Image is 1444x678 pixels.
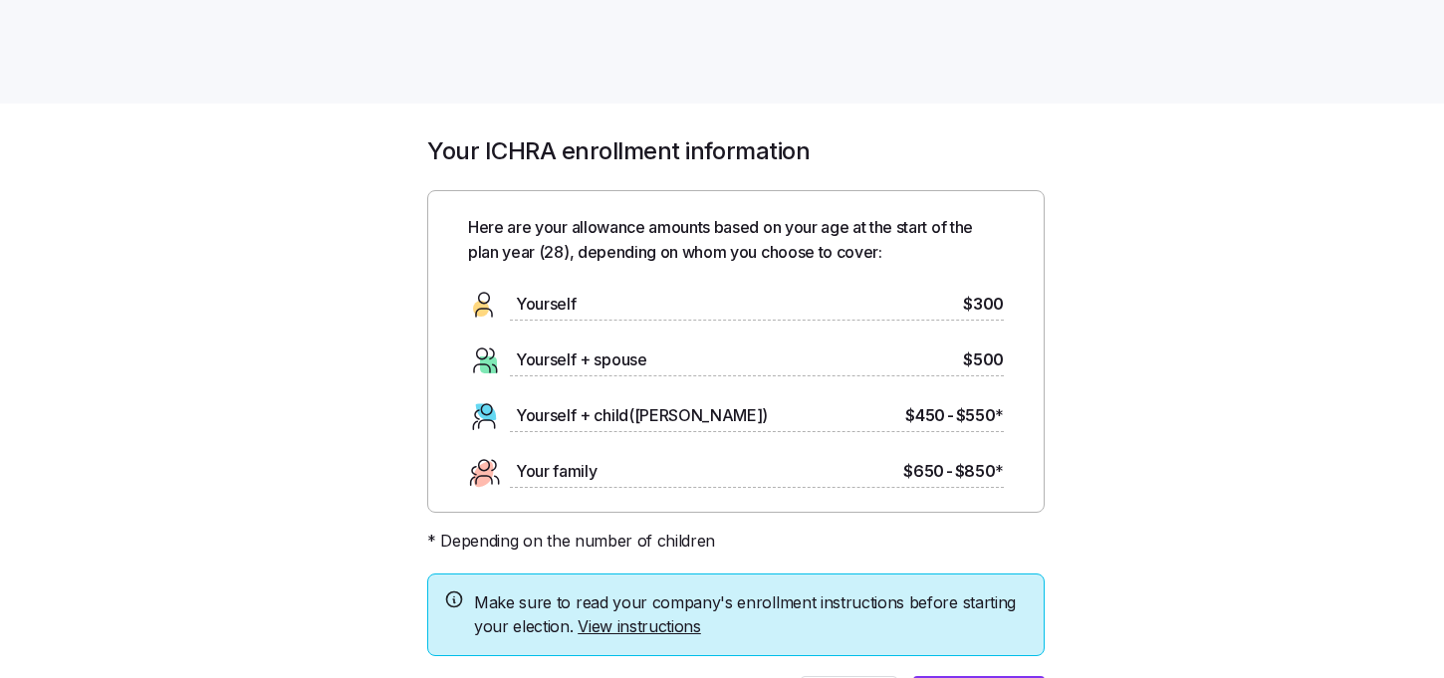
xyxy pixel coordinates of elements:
[963,347,1004,372] span: $500
[474,590,1028,640] span: Make sure to read your company's enrollment instructions before starting your election.
[963,292,1004,317] span: $300
[903,459,944,484] span: $650
[468,215,1004,265] span: Here are your allowance amounts based on your age at the start of the plan year ( 28 ), depending...
[516,459,597,484] span: Your family
[946,459,953,484] span: -
[427,135,1045,166] h1: Your ICHRA enrollment information
[947,403,954,428] span: -
[905,403,945,428] span: $450
[516,292,576,317] span: Yourself
[516,403,768,428] span: Yourself + child([PERSON_NAME])
[955,459,1004,484] span: $850
[427,529,715,554] span: * Depending on the number of children
[956,403,1004,428] span: $550
[516,347,647,372] span: Yourself + spouse
[578,616,701,636] a: View instructions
